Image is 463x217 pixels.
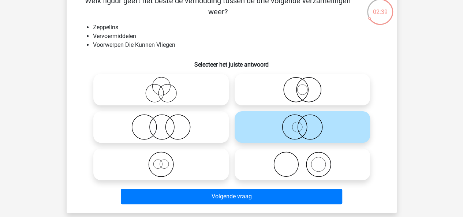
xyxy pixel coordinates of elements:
[93,32,385,41] li: Vervoermiddelen
[121,189,342,204] button: Volgende vraag
[93,23,385,32] li: Zeppelins
[93,41,385,49] li: Voorwerpen Die Kunnen Vliegen
[78,55,385,68] h6: Selecteer het juiste antwoord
